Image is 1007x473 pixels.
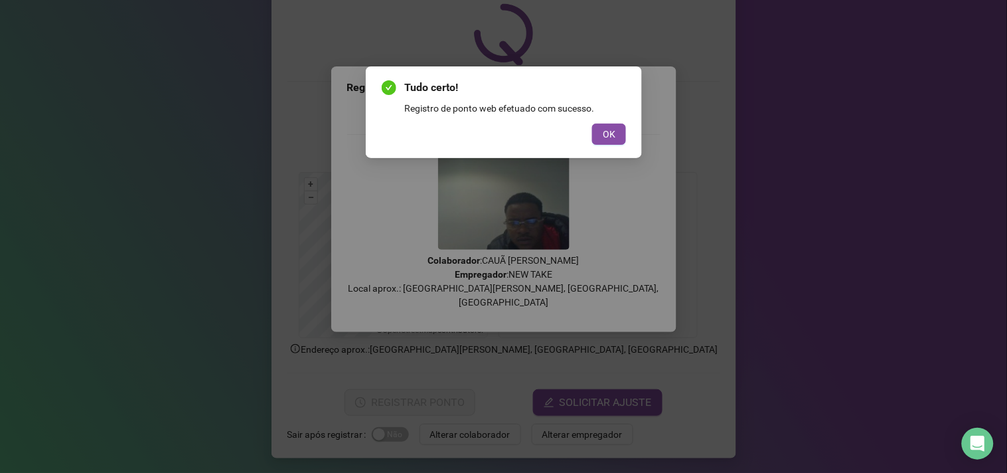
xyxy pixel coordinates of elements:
span: Tudo certo! [404,80,626,96]
button: OK [592,124,626,145]
span: check-circle [382,80,396,95]
div: Registro de ponto web efetuado com sucesso. [404,101,626,116]
div: Open Intercom Messenger [962,428,994,460]
span: OK [603,127,615,142]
